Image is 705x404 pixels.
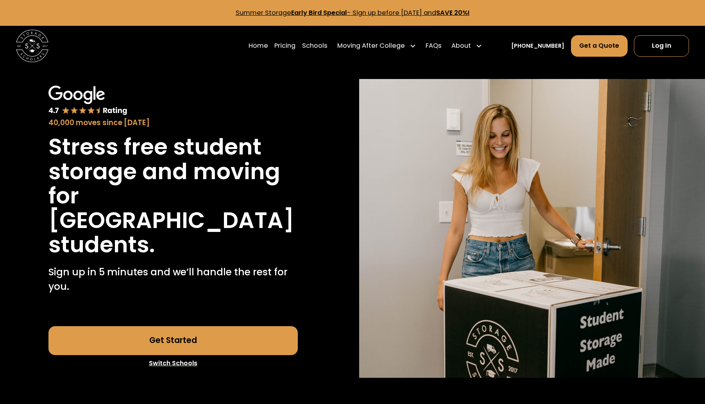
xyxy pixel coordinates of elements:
[436,8,470,17] strong: SAVE 20%!
[48,355,298,372] a: Switch Schools
[337,41,405,51] div: Moving After College
[48,265,298,294] p: Sign up in 5 minutes and we’ll handle the rest for you.
[48,208,294,232] h1: [GEOGRAPHIC_DATA]
[448,35,485,57] div: About
[249,35,268,57] a: Home
[236,8,470,17] a: Summer StorageEarly Bird Special- Sign up before [DATE] andSAVE 20%!
[48,117,298,128] div: 40,000 moves since [DATE]
[571,35,628,57] a: Get a Quote
[48,135,298,208] h1: Stress free student storage and moving for
[334,35,419,57] div: Moving After College
[511,42,564,50] a: [PHONE_NUMBER]
[634,35,689,57] a: Log In
[48,326,298,355] a: Get Started
[48,86,127,116] img: Google 4.7 star rating
[274,35,295,57] a: Pricing
[302,35,327,57] a: Schools
[48,232,155,257] h1: students.
[426,35,442,57] a: FAQs
[16,30,48,62] img: Storage Scholars main logo
[291,8,347,17] strong: Early Bird Special
[451,41,471,51] div: About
